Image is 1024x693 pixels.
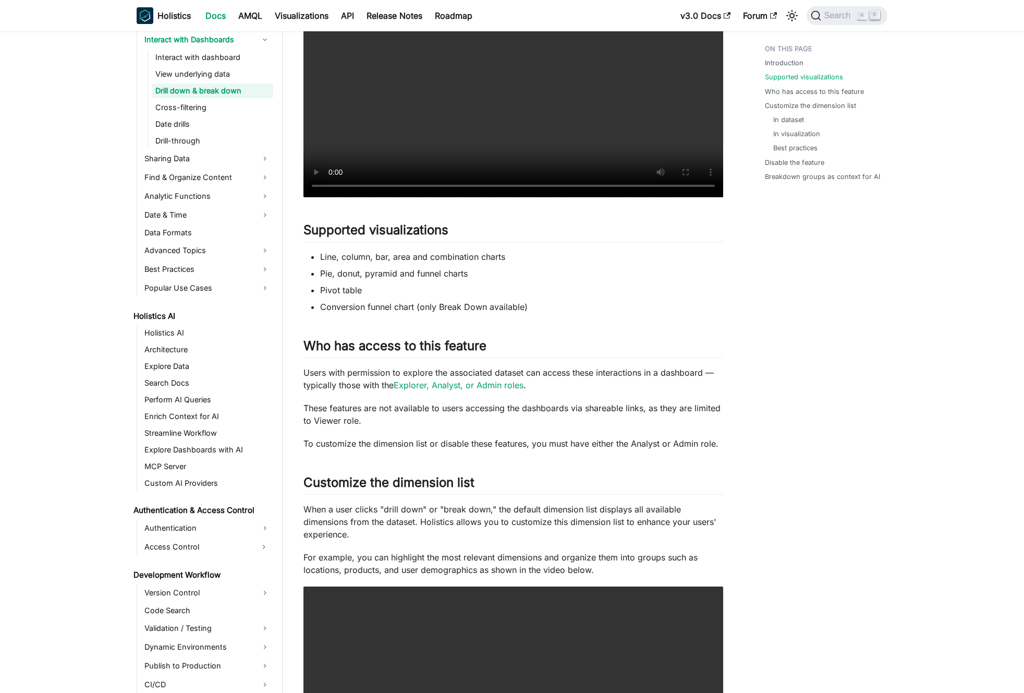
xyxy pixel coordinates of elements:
p: When a user clicks "drill down" or "break down," the default dimension list displays all availabl... [303,503,723,541]
a: Publish to Production [141,658,273,674]
a: Validation / Testing [141,620,273,637]
p: For example, you can highlight the most relevant dimensions and organize them into groups such as... [303,551,723,576]
a: Docs [199,7,232,24]
a: Breakdown groups as context for AI [765,172,880,182]
a: Interact with Dashboards [141,31,273,48]
a: Who has access to this feature [765,87,864,97]
p: Users with permission to explore the associated dataset can access these interactions in a dashbo... [303,366,723,391]
kbd: K [870,10,880,20]
a: Architecture [141,342,273,357]
a: Date drills [152,117,273,132]
a: View underlying data [152,67,273,81]
a: Explore Data [141,359,273,374]
a: In dataset [773,115,804,125]
nav: Docs sidebar [126,31,283,693]
a: Explorer, Analyst, or Admin roles [394,380,523,390]
a: Drill-through [152,134,273,148]
a: Cross-filtering [152,100,273,115]
a: Date & Time [141,207,273,223]
li: Pivot table [320,284,723,296]
li: Line, column, bar, area and combination charts [320,250,723,263]
a: Search Docs [141,376,273,390]
a: Customize the dimension list [765,101,856,111]
li: Conversion funnel chart (only Break Down available) [320,301,723,313]
p: These features are not available to users accessing the dashboards via shareable links, as they a... [303,402,723,427]
b: Holistics [157,9,191,22]
a: Streamline Workflow [141,426,273,440]
a: Holistics AI [141,326,273,340]
a: CI/CD [141,676,273,693]
a: Authentication [141,520,273,536]
kbd: ⌘ [857,11,867,20]
h2: Supported visualizations [303,222,723,242]
a: Interact with dashboard [152,50,273,65]
a: Roadmap [429,7,479,24]
a: AMQL [232,7,269,24]
a: Advanced Topics [141,242,273,259]
a: Holistics AI [130,309,273,324]
a: Authentication & Access Control [130,503,273,518]
a: Perform AI Queries [141,392,273,407]
a: Find & Organize Content [141,169,273,186]
a: Best Practices [141,261,273,278]
a: Code Search [141,603,273,618]
img: Holistics [137,7,153,24]
a: Best practices [773,143,818,153]
a: Drill down & break down [152,83,273,98]
button: Switch between dark and light mode (currently light mode) [784,7,800,24]
a: Disable the feature [765,158,824,168]
a: Explore Dashboards with AI [141,443,273,457]
h2: Customize the dimension list [303,475,723,495]
a: Dynamic Environments [141,639,273,655]
a: v3.0 Docs [674,7,737,24]
a: Custom AI Providers [141,476,273,491]
button: Search (Command+K) [807,6,887,25]
a: Sharing Data [141,150,273,167]
a: Analytic Functions [141,188,273,205]
a: Access Control [141,539,254,555]
a: In visualization [773,129,820,139]
a: HolisticsHolistics [137,7,191,24]
a: Popular Use Cases [141,280,273,296]
a: Version Control [141,584,273,601]
span: Search [821,11,857,20]
p: To customize the dimension list or disable these features, you must have either the Analyst or Ad... [303,437,723,450]
a: Visualizations [269,7,335,24]
h2: Who has access to this feature [303,338,723,358]
a: Enrich Context for AI [141,409,273,424]
a: Release Notes [360,7,429,24]
a: MCP Server [141,459,273,474]
a: API [335,7,360,24]
a: Development Workflow [130,568,273,582]
a: Data Formats [141,225,273,240]
a: Introduction [765,58,803,68]
a: Forum [737,7,783,24]
button: Expand sidebar category 'Access Control' [254,539,273,555]
li: Pie, donut, pyramid and funnel charts [320,267,723,280]
a: Supported visualizations [765,72,843,82]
